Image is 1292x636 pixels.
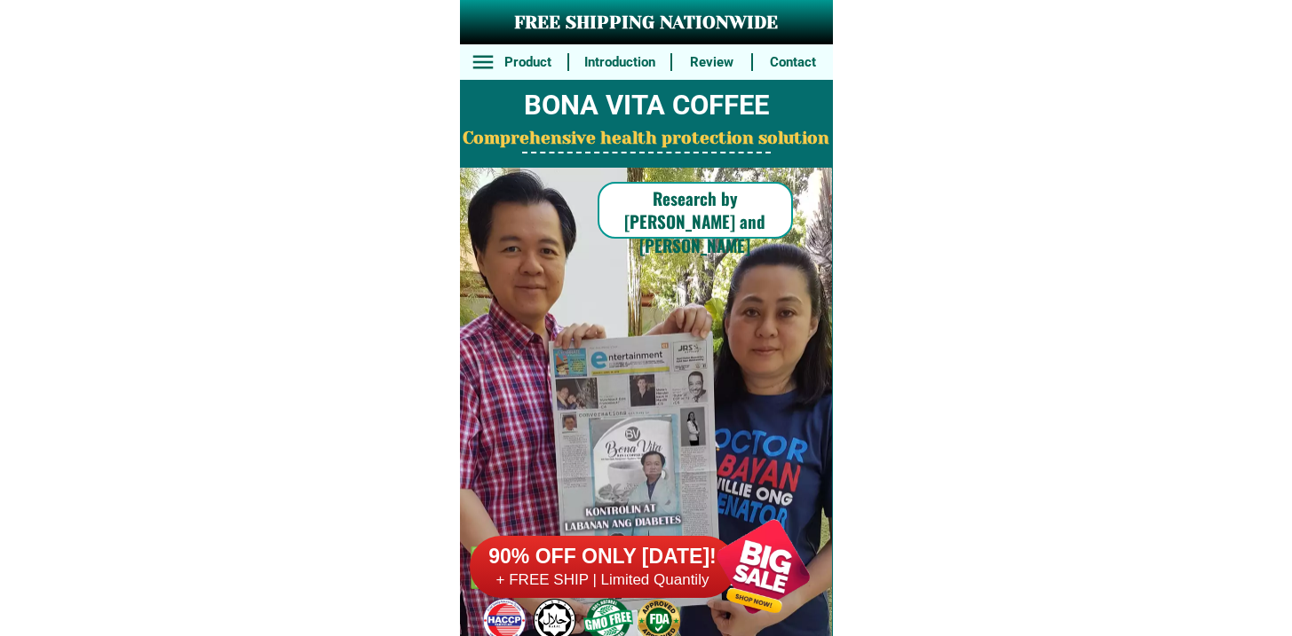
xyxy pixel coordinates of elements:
h6: Research by [PERSON_NAME] and [PERSON_NAME] [598,186,793,257]
h6: Contact [763,52,823,73]
h6: Introduction [578,52,661,73]
h6: 90% OFF ONLY [DATE]! [470,544,736,570]
h6: Review [682,52,742,73]
h3: FREE SHIPPING NATIONWIDE [460,10,833,36]
h6: Product [497,52,558,73]
h2: BONA VITA COFFEE [460,85,833,127]
h2: Comprehensive health protection solution [460,126,833,152]
h6: + FREE SHIP | Limited Quantily [470,570,736,590]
